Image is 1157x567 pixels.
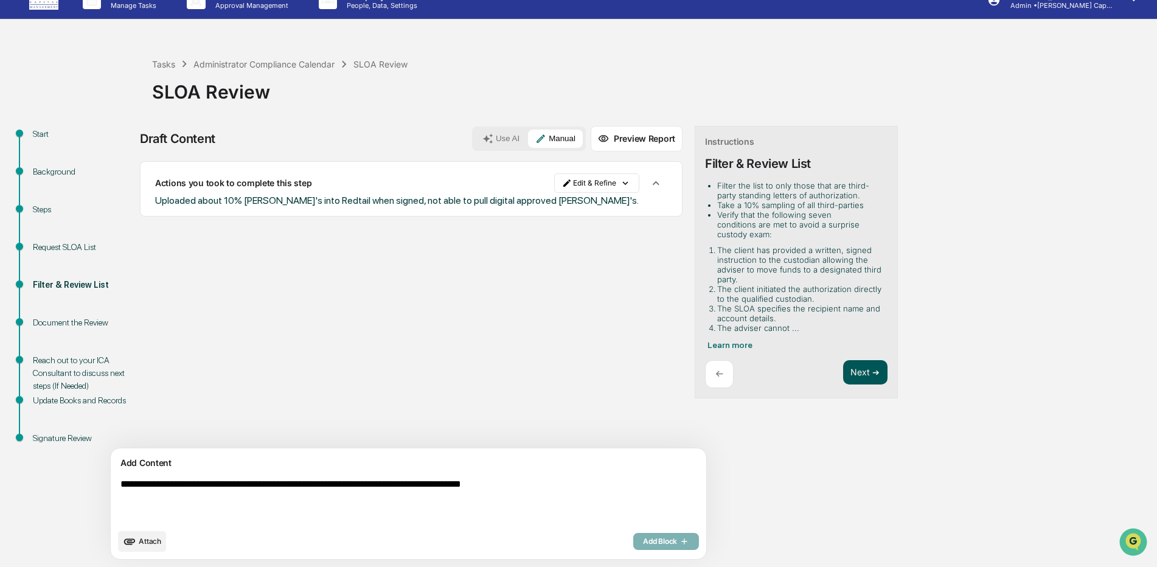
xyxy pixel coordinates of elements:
p: People, Data, Settings [337,1,423,10]
div: Add Content [118,456,699,470]
li: The client initiated the authorization directly to the qualified custodian. [717,284,883,304]
div: 🖐️ [12,155,22,164]
div: Filter & Review List [33,279,133,291]
li: The adviser cannot ... [717,323,883,333]
div: Background [33,165,133,178]
iframe: Open customer support [1118,527,1151,560]
div: SLOA Review [353,59,408,69]
div: 🔎 [12,178,22,187]
a: Powered byPylon [86,206,147,215]
div: We're available if you need us! [41,105,154,115]
p: Actions you took to complete this step [155,178,311,188]
a: 🔎Data Lookup [7,172,82,193]
button: Use AI [475,130,527,148]
div: 🗄️ [88,155,98,164]
div: Administrator Compliance Calendar [193,59,335,69]
button: Edit & Refine [554,173,639,193]
div: Steps [33,203,133,216]
div: Start new chat [41,93,200,105]
li: Verify that the following seven conditions are met to avoid a surprise custody exam: [717,210,883,239]
div: Filter & Review List [705,156,811,171]
div: Instructions [705,136,754,147]
li: Filter the list to only those that are third-party standing letters of authorization. [717,181,883,200]
p: Manage Tasks [101,1,162,10]
button: Start new chat [207,97,221,111]
div: Tasks [152,59,175,69]
li: Take a 10% sampling of all third-parties [717,200,883,210]
span: Attestations [100,153,151,165]
p: Admin • [PERSON_NAME] Capital [1001,1,1114,10]
p: How can we help? [12,26,221,45]
img: 1746055101610-c473b297-6a78-478c-a979-82029cc54cd1 [12,93,34,115]
span: Uploaded about 10% [PERSON_NAME]'s into Redtail when signed, not able to pull digital approved [P... [155,195,639,206]
span: Pylon [121,206,147,215]
div: Request SLOA List [33,241,133,254]
span: Learn more [707,340,752,350]
div: Start [33,128,133,141]
a: 🗄️Attestations [83,148,156,170]
button: Manual [528,130,583,148]
div: Signature Review [33,432,133,445]
div: Reach out to your ICA Consultant to discuss next steps (If Needed) [33,354,133,392]
p: Approval Management [206,1,294,10]
li: The SLOA specifies the recipient name and account details. [717,304,883,323]
div: Update Books and Records [33,394,133,407]
button: Next ➔ [843,360,888,385]
button: Preview Report [591,126,683,151]
div: SLOA Review [152,71,1151,103]
span: Attach [139,537,161,546]
div: Document the Review [33,316,133,329]
p: ← [715,368,723,380]
span: Preclearance [24,153,78,165]
li: The client has provided a written, signed instruction to the custodian allowing the adviser to mo... [717,245,883,284]
div: Draft Content [140,131,215,146]
a: 🖐️Preclearance [7,148,83,170]
button: upload document [118,531,166,552]
span: Data Lookup [24,176,77,189]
